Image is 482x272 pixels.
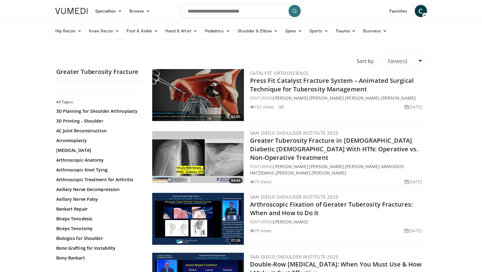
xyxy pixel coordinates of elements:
[56,147,139,153] a: [MEDICAL_DATA]
[345,164,380,169] a: [PERSON_NAME]
[56,226,139,232] a: Biceps Tenotomy
[250,95,425,101] div: FEATURING , , ,
[250,136,418,162] a: Greater Tuberosity Fracture in [DEMOGRAPHIC_DATA] Diabetic [DEMOGRAPHIC_DATA] With HTN: Operative...
[56,157,139,163] a: Arthroscopic Anatomy
[311,170,346,176] a: [PERSON_NAME]
[126,5,154,17] a: Browse
[56,235,139,241] a: Biologics for Shoulder
[91,5,126,17] a: Specialties
[85,25,123,37] a: Knee Recon
[415,5,427,17] a: C
[152,193,244,245] a: 07:26
[250,219,425,225] div: FEATURING
[201,25,234,37] a: Pediatrics
[250,104,274,110] li: 102 views
[152,69,244,121] img: 5610f67a-4425-403b-971f-ae30007e1eaa.png.300x170_q85_crop-smart_upscale.jpg
[281,25,306,37] a: Spine
[250,227,272,234] li: 79 views
[229,178,242,183] span: 04:43
[152,131,244,183] a: 04:43
[56,100,140,105] h2: All Topics:
[52,25,86,37] a: Hip Recon
[273,164,308,169] a: [PERSON_NAME]
[381,95,416,101] a: [PERSON_NAME]
[56,167,139,173] a: Arthroscopic Knot Tying
[152,193,244,245] img: d0452aa8-1d9c-4303-a7f2-b4027d982298.300x170_q85_crop-smart_upscale.jpg
[250,130,339,136] a: San Diego Shoulder Institute 2025
[306,25,332,37] a: Sports
[359,25,391,37] a: Business
[276,170,310,176] a: [PERSON_NAME]
[273,95,308,101] a: [PERSON_NAME]
[229,114,242,119] span: 02:50
[55,8,88,14] img: VuMedi Logo
[250,178,272,185] li: 79 views
[404,104,422,110] li: [DATE]
[309,95,344,101] a: [PERSON_NAME]
[250,70,309,76] a: Catalyst OrthoScience
[250,254,339,260] a: San Diego Shoulder Institute 2025
[162,25,201,37] a: Hand & Wrist
[332,25,360,37] a: Trauma
[345,95,380,101] a: [PERSON_NAME]
[56,245,139,251] a: Bone Grafting for Instability
[56,216,139,222] a: Biceps Tenodesis
[278,104,284,110] li: 3
[250,163,425,176] div: FEATURING , , , , ,
[250,200,413,217] a: Arthroscopic Fixation of Gerater Tuberosity Fractures: When and How to Do It
[56,186,139,193] a: Axillary Nerve Decompression
[234,25,281,37] a: Shoulder & Elbow
[56,68,142,76] h2: Greater Tuberosity Fracture
[56,255,139,261] a: Bony Bankart
[180,4,302,18] input: Search topics, interventions
[56,177,139,183] a: Arthroscopic Treatment for Arthritis
[56,206,139,212] a: Bankart Repair
[56,108,139,114] a: 3D Planning for Shoulder Arthroplasty
[56,128,139,134] a: AC Joint Reconstruction
[250,76,414,93] a: Press Fit Catalyst Fracture System – Animated Surgical Technique for Tuberosity Management
[56,196,139,202] a: Axillary Nerve Palsy
[309,164,344,169] a: [PERSON_NAME]
[273,219,308,225] a: [PERSON_NAME]
[388,57,408,65] span: Newest
[56,138,139,144] a: Acromioplasty
[384,54,426,68] a: Newest
[152,69,244,121] a: 02:50
[352,54,379,68] div: Sort by:
[152,131,244,183] img: 6d780266-ef84-4600-a85f-1afd2a1b1501.300x170_q85_crop-smart_upscale.jpg
[386,5,411,17] a: Favorites
[56,118,139,124] a: 3D Printing - Shoulder
[123,25,162,37] a: Foot & Ankle
[250,194,339,200] a: San Diego Shoulder Institute 2025
[56,265,139,271] a: Brachial Plexus
[404,178,422,185] li: [DATE]
[404,227,422,234] li: [DATE]
[229,238,242,243] span: 07:26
